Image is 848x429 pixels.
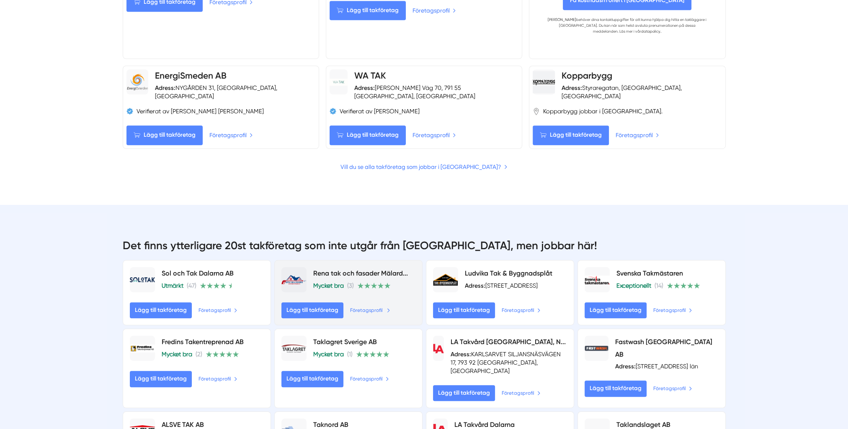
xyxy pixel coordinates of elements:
[354,84,518,100] div: [PERSON_NAME] Väg 70, 791 55 [GEOGRAPHIC_DATA], [GEOGRAPHIC_DATA]
[187,282,196,289] span: (47)
[209,130,253,140] a: Företagsprofil
[533,125,609,145] : Lägg till takföretag
[502,388,541,398] a: Företagsprofil
[533,108,540,115] svg: Pin / Karta
[198,306,237,315] a: Företagsprofil
[615,338,712,358] a: Fastwash [GEOGRAPHIC_DATA] AB
[130,345,155,352] img: Fredins Takentreprenad AB logotyp
[130,302,192,318] : Lägg till takföretag
[137,107,264,115] span: Verifierat av [PERSON_NAME] [PERSON_NAME]
[313,282,344,289] span: Mycket bra
[451,350,471,358] strong: Adress:
[340,107,420,115] span: Verifierat av [PERSON_NAME]
[655,282,663,289] span: (14)
[155,84,315,100] div: NYGÅRDEN 31, [GEOGRAPHIC_DATA], [GEOGRAPHIC_DATA]
[616,282,651,289] span: Exceptionellt
[533,71,555,93] img: Kopparbygg logotyp
[281,345,307,352] img: Taklagret Sverige AB logotyp
[130,371,192,387] : Lägg till takföretag
[653,306,692,315] a: Företagsprofil
[502,306,541,315] a: Företagsprofil
[347,282,354,289] span: (3)
[465,281,538,290] div: [STREET_ADDRESS]
[330,79,348,85] img: WA TAK logotyp
[616,269,683,277] a: Svenska Takmästaren
[162,351,192,357] span: Mycket bra
[433,344,444,353] img: LA Takvård Norra Dalarna, Närke, Västmanland logotyp
[433,273,458,286] img: Ludvika Tak & Byggnadsplåt logotyp
[546,17,708,34] p: behöver dina kontaktuppgifter för att kunna hjälpa dig hitta en takläggare i [GEOGRAPHIC_DATA]. D...
[354,84,375,92] strong: Adress:
[562,70,612,81] a: Kopparbygg
[354,70,386,81] a: WA TAK
[155,70,227,81] a: EnergiSmeden AB
[281,371,343,387] : Lägg till takföretag
[412,6,456,15] a: Företagsprofil
[433,385,495,401] : Lägg till takföretag
[196,351,202,357] span: (2)
[350,306,390,315] a: Företagsprofil
[313,338,377,346] a: Taklagret Sverige AB
[615,362,698,370] div: [STREET_ADDRESS] län
[281,302,343,318] : Lägg till takföretag
[465,282,485,289] strong: Adress:
[198,374,237,383] a: Företagsprofil
[350,374,389,383] a: Företagsprofil
[451,338,566,346] a: LA Takvård [GEOGRAPHIC_DATA], N...
[162,421,204,429] a: ALSVE TAK AB
[281,275,307,284] img: Rena tak och fasader Mälardalen AB logotyp
[616,130,659,140] a: Företagsprofil
[126,125,203,145] : Lägg till takföretag
[548,18,576,22] a: [PERSON_NAME]
[330,125,406,145] : Lägg till takföretag
[162,282,183,289] span: Utmärkt
[653,384,692,393] a: Företagsprofil
[616,421,670,429] a: Taklandslaget AB
[562,84,722,100] div: Styraregatan, [GEOGRAPHIC_DATA], [GEOGRAPHIC_DATA]
[585,346,609,352] img: Fastwash Sverige AB logotyp
[347,351,353,357] span: (1)
[615,363,636,370] strong: Adress:
[585,276,610,284] img: Svenska Takmästaren logotyp
[433,302,495,318] : Lägg till takföretag
[451,350,567,375] div: KARLSARVET SILJANSNÄSVÄGEN 17, 793 92 [GEOGRAPHIC_DATA], [GEOGRAPHIC_DATA]
[641,29,661,33] a: datapolicy.
[313,351,344,357] span: Mycket bra
[126,74,149,91] img: EnergiSmeden AB logotyp
[155,84,175,92] strong: Adress:
[130,277,155,282] img: Sol och Tak Dalarna AB logotyp
[123,238,726,260] h3: Det finns ytterligare 20st takföretag som inte utgår från [GEOGRAPHIC_DATA], men jobbar här!
[454,421,515,429] a: LA Takvård Dalarna
[162,269,234,277] a: Sol och Tak Dalarna AB
[162,338,244,346] a: Fredins Takentreprenad AB
[465,269,552,277] a: Ludvika Tak & Byggnadsplåt
[313,269,408,277] a: Rena tak och fasader Mälard...
[412,130,456,140] a: Företagsprofil
[585,380,647,396] : Lägg till takföretag
[330,1,406,20] : Lägg till takföretag
[585,302,647,318] : Lägg till takföretag
[562,84,582,92] strong: Adress:
[543,107,662,115] span: Kopparbygg jobbar i [GEOGRAPHIC_DATA].
[340,162,508,171] a: Vill du se alla takföretag som jobbar i [GEOGRAPHIC_DATA]?
[313,421,348,429] a: Taknord AB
